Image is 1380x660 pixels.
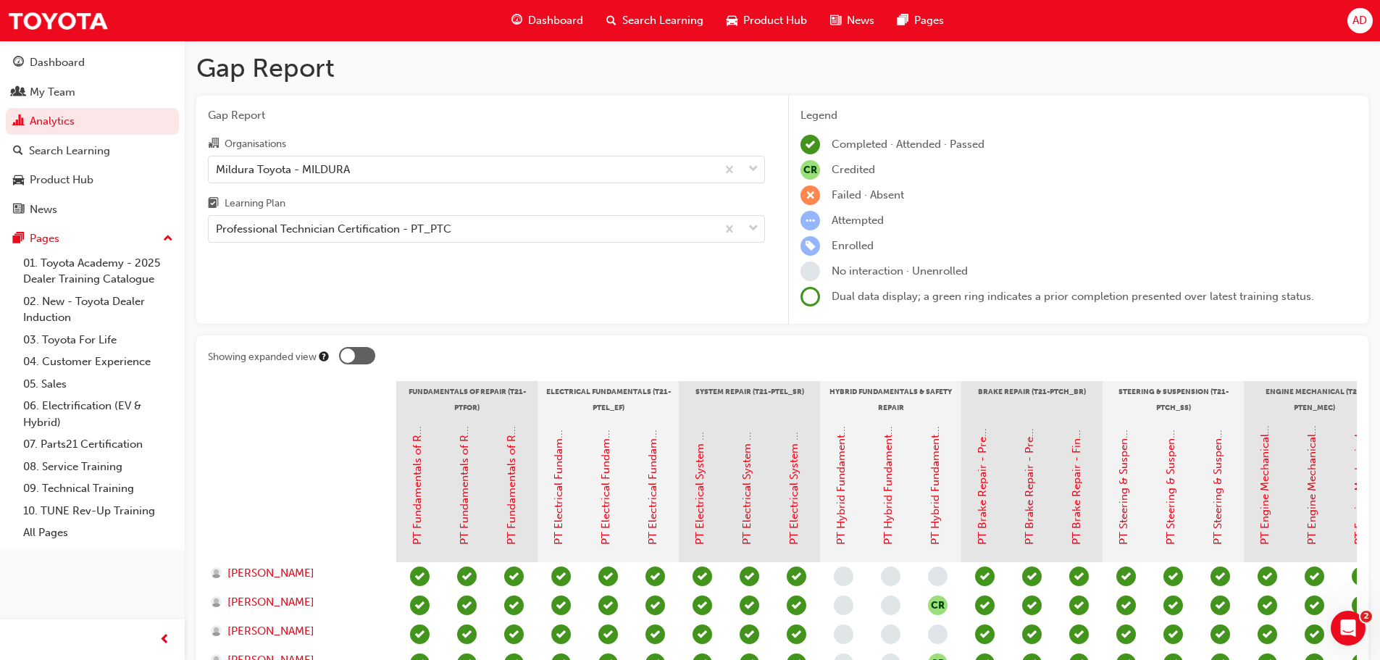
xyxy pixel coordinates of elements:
[30,230,59,247] div: Pages
[832,264,968,277] span: No interaction · Unenrolled
[832,214,884,227] span: Attempted
[645,625,665,644] span: learningRecordVerb_COMPLETE-icon
[693,567,712,586] span: learningRecordVerb_COMPLETE-icon
[787,567,806,586] span: learningRecordVerb_COMPLETE-icon
[1163,596,1183,615] span: learningRecordVerb_COMPLETE-icon
[975,596,995,615] span: learningRecordVerb_COMPLETE-icon
[17,477,179,500] a: 09. Technical Training
[1305,567,1324,586] span: learningRecordVerb_COMPLETE-icon
[1022,625,1042,644] span: learningRecordVerb_COMPLETE-icon
[595,6,715,35] a: search-iconSearch Learning
[800,211,820,230] span: learningRecordVerb_ATTEMPT-icon
[211,565,382,582] a: [PERSON_NAME]
[410,625,430,644] span: learningRecordVerb_COMPLETE-icon
[13,204,24,217] span: news-icon
[13,86,24,99] span: people-icon
[6,49,179,76] a: Dashboard
[646,312,659,545] a: PT Electrical Fundamentals - Final Assessment
[832,138,984,151] span: Completed · Attended · Passed
[1352,338,1366,545] a: PT Engine Mechanical - Final Assessment
[17,373,179,396] a: 05. Sales
[159,631,170,649] span: prev-icon
[1210,596,1230,615] span: learningRecordVerb_COMPLETE-icon
[1347,8,1373,33] button: AD
[528,12,583,29] span: Dashboard
[196,52,1368,84] h1: Gap Report
[1116,567,1136,586] span: learningRecordVerb_COMPLETE-icon
[396,381,538,417] div: Fundamentals of Repair (T21-PTFOR)
[693,596,712,615] span: learningRecordVerb_COMPLETE-icon
[30,201,57,218] div: News
[6,46,179,225] button: DashboardMy TeamAnalyticsSearch LearningProduct HubNews
[914,12,944,29] span: Pages
[1352,596,1371,615] span: learningRecordVerb_COMPLETE-icon
[500,6,595,35] a: guage-iconDashboard
[504,625,524,644] span: learningRecordVerb_COMPLETE-icon
[225,196,285,211] div: Learning Plan
[551,596,571,615] span: learningRecordVerb_COMPLETE-icon
[225,137,286,151] div: Organisations
[832,239,874,252] span: Enrolled
[740,567,759,586] span: learningRecordVerb_COMPLETE-icon
[17,522,179,544] a: All Pages
[834,625,853,644] span: learningRecordVerb_NONE-icon
[1117,359,1130,545] a: PT Steering & Suspension - Pre-Read
[800,160,820,180] span: null-icon
[898,12,908,30] span: pages-icon
[606,12,616,30] span: search-icon
[1258,596,1277,615] span: learningRecordVerb_COMPLETE-icon
[976,406,989,545] a: PT Brake Repair - Pre-Read
[29,143,110,159] div: Search Learning
[1258,376,1271,545] a: PT Engine Mechanical - Pre-Read
[975,567,995,586] span: learningRecordVerb_COMPLETE-icon
[748,160,758,179] span: down-icon
[1163,625,1183,644] span: learningRecordVerb_COMPLETE-icon
[1305,596,1324,615] span: learningRecordVerb_COMPLETE-icon
[834,567,853,586] span: learningRecordVerb_NONE-icon
[6,108,179,135] a: Analytics
[832,188,904,201] span: Failed · Absent
[1352,567,1371,586] span: learningRecordVerb_COMPLETE-icon
[832,163,875,176] span: Credited
[208,350,317,364] div: Showing expanded view
[30,172,93,188] div: Product Hub
[216,161,350,177] div: Mildura Toyota - MILDURA
[1210,625,1230,644] span: learningRecordVerb_COMPLETE-icon
[693,350,706,545] a: PT Electrical System Repair - Pre-Read
[6,196,179,223] a: News
[505,313,518,545] a: PT Fundamentals of Repair - Final Assessment
[598,625,618,644] span: learningRecordVerb_COMPLETE-icon
[411,351,424,545] a: PT Fundamentals of Repair - Pre-Read
[17,395,179,433] a: 06. Electrification (EV & Hybrid)
[881,625,900,644] span: learningRecordVerb_NONE-icon
[800,262,820,281] span: learningRecordVerb_NONE-icon
[13,57,24,70] span: guage-icon
[1022,596,1042,615] span: learningRecordVerb_COMPLETE-icon
[410,567,430,586] span: learningRecordVerb_COMPLETE-icon
[317,350,330,363] div: Tooltip anchor
[598,596,618,615] span: learningRecordVerb_COMPLETE-icon
[787,596,806,615] span: learningRecordVerb_COMPLETE-icon
[645,567,665,586] span: learningRecordVerb_COMPLETE-icon
[1069,567,1089,586] span: learningRecordVerb_COMPLETE-icon
[17,433,179,456] a: 07. Parts21 Certification
[211,623,382,640] a: [PERSON_NAME]
[832,290,1314,303] span: Dual data display; a green ring indicates a prior completion presented over latest training status.
[622,12,703,29] span: Search Learning
[552,351,565,545] a: PT Electrical Fundamentals - Pre-Read
[830,12,841,30] span: news-icon
[1352,12,1367,29] span: AD
[457,596,477,615] span: learningRecordVerb_COMPLETE-icon
[511,12,522,30] span: guage-icon
[1305,625,1324,644] span: learningRecordVerb_COMPLETE-icon
[1103,381,1244,417] div: Steering & Suspension (T21-PTCH_SS)
[834,596,853,615] span: learningRecordVerb_NONE-icon
[457,567,477,586] span: learningRecordVerb_COMPLETE-icon
[1258,567,1277,586] span: learningRecordVerb_COMPLETE-icon
[1069,596,1089,615] span: learningRecordVerb_COMPLETE-icon
[6,138,179,164] a: Search Learning
[227,623,314,640] span: [PERSON_NAME]
[17,456,179,478] a: 08. Service Training
[504,567,524,586] span: learningRecordVerb_COMPLETE-icon
[928,567,948,586] span: learningRecordVerb_NONE-icon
